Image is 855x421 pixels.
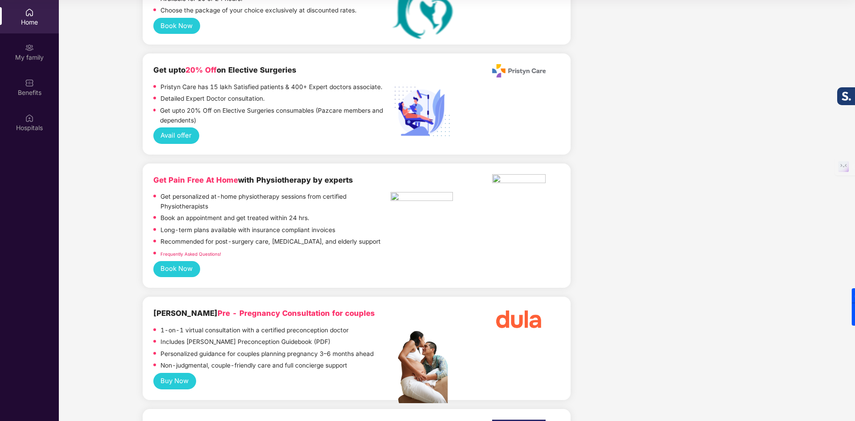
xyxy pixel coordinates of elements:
b: with Physiotherapy by experts [238,176,353,184]
span: 20% Off [185,65,217,74]
img: svg+xml;base64,PHN2ZyB3aWR0aD0iMjAiIGhlaWdodD0iMjAiIHZpZXdCb3g9IjAgMCAyMCAyMCIgZmlsbD0ibm9uZSIgeG... [25,43,34,52]
a: Frequently Asked Questions! [160,251,221,257]
p: Recommended for post-surgery care, [MEDICAL_DATA], and elderly support [160,237,381,247]
p: Detailed Expert Doctor consultation. [160,94,265,104]
p: Choose the package of your choice exclusively at discounted rates. [160,6,357,16]
img: opd-02.png [391,192,453,204]
button: Book Now [153,261,200,278]
img: visitfulllogo.3e2938fb.png [492,174,546,186]
img: svg+xml;base64,PHN2ZyBpZD0iSG9tZSIgeG1sbnM9Imh0dHA6Ly93d3cudzMub3JnLzIwMDAvc3ZnIiB3aWR0aD0iMjAiIG... [25,8,34,17]
b: [PERSON_NAME] [153,309,375,318]
p: Personalized guidance for couples planning pregnancy 3–6 months ahead [160,349,374,359]
p: Non-judgmental, couple-friendly care and full concierge support [160,361,347,371]
p: Includes [PERSON_NAME] Preconception Guidebook (PDF) [160,337,330,347]
p: Get upto 20% Off on Elective Surgeries consumables (Pazcare members and dependents) [160,106,391,125]
button: Buy Now [153,373,196,389]
button: Avail offer [153,127,199,144]
img: Pristyn_Care_Logo%20(1).png [492,64,546,78]
img: Dula%20Image.png [391,325,453,403]
button: Book Now [153,18,200,34]
p: Pristyn Care has 15 lakh Satisfied patients & 400+ Expert doctors associate. [160,82,382,92]
b: Get upto on Elective Surgeries [153,65,296,74]
img: svg+xml;base64,PHN2ZyBpZD0iSG9zcGl0YWxzIiB4bWxucz0iaHR0cDovL3d3dy53My5vcmcvMjAwMC9zdmciIHdpZHRoPS... [25,114,34,123]
p: Get personalized at-home physiotherapy sessions from certified Physiotherapists [160,192,391,211]
img: Elective%20Surgery.png [391,82,453,144]
b: Get Pain Free At Home [153,176,238,184]
span: Pre - Pregnancy Consultation for couples [218,309,375,318]
img: dua.png [492,307,546,331]
p: Book an appointment and get treated within 24 hrs. [160,213,309,223]
img: svg+xml;base64,PHN2ZyBpZD0iQmVuZWZpdHMiIHhtbG5zPSJodHRwOi8vd3d3LnczLm9yZy8yMDAwL3N2ZyIgd2lkdGg9Ij... [25,78,34,87]
p: Long-term plans available with insurance compliant invoices [160,225,335,235]
p: 1-on-1 virtual consultation with a certified preconception doctor [160,326,349,335]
